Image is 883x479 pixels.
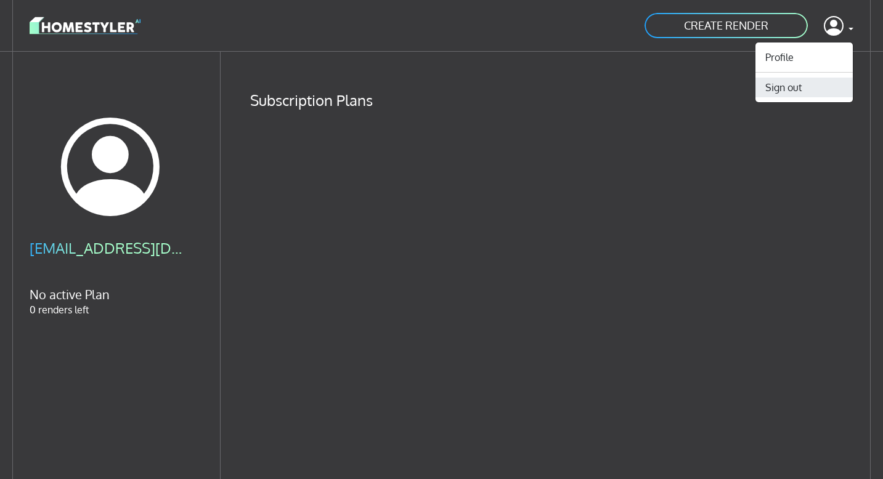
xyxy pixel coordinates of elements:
h5: No active Plan [30,287,190,302]
h4: [EMAIL_ADDRESS][DOMAIN_NAME] [30,239,190,257]
button: Sign out [755,78,853,97]
div: 0 renders left [30,239,190,317]
a: Profile [755,47,853,67]
h4: Subscription Plans [250,91,853,110]
a: CREATE RENDER [643,12,809,39]
img: logo-3de290ba35641baa71223ecac5eacb59cb85b4c7fdf211dc9aaecaaee71ea2f8.svg [30,15,140,36]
